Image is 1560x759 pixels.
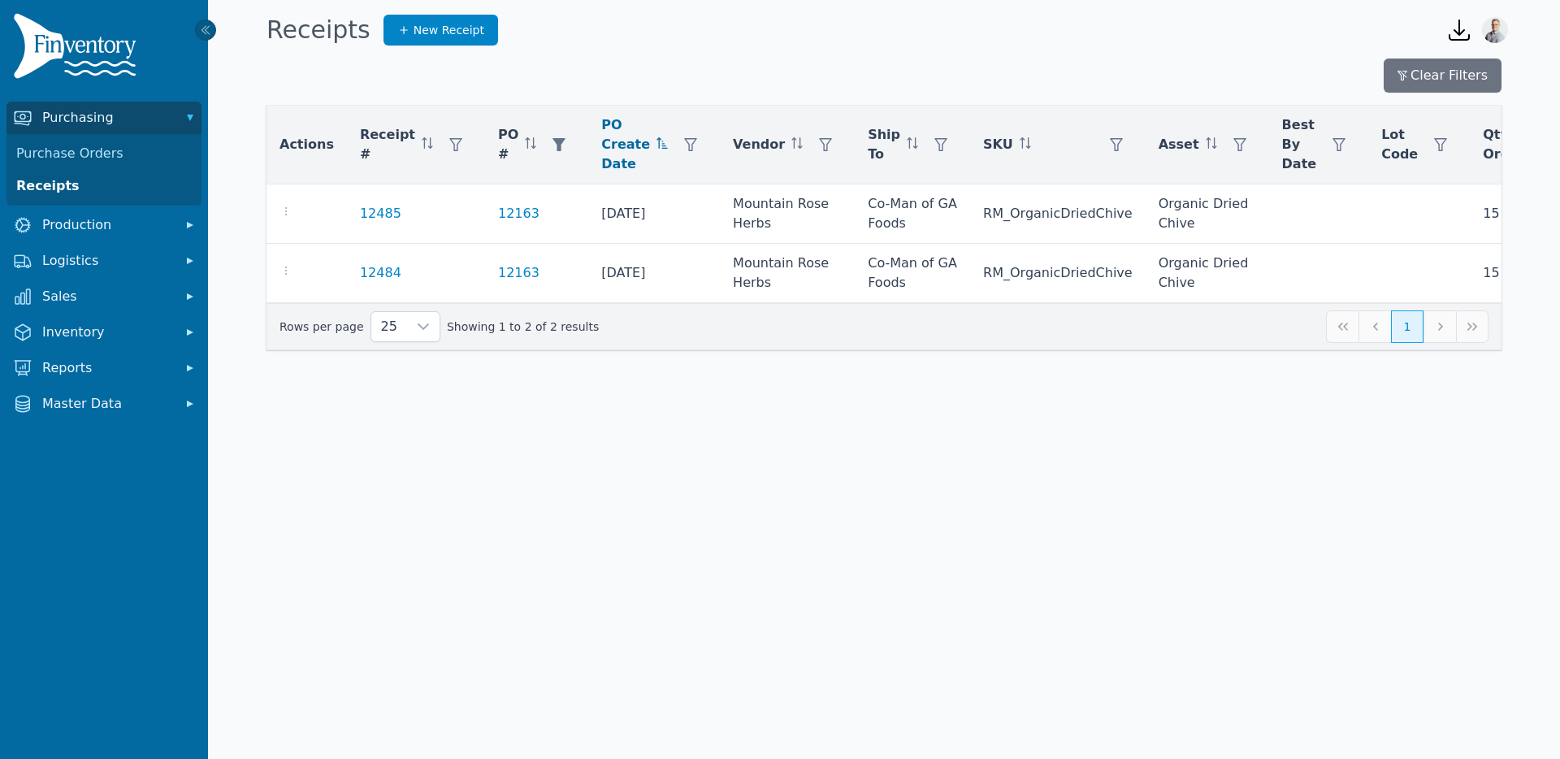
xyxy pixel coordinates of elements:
[1384,59,1501,93] button: Clear Filters
[360,204,401,223] a: 12485
[6,388,201,420] button: Master Data
[42,215,172,235] span: Production
[383,15,498,46] a: New Receipt
[1391,310,1423,343] button: Page 1
[498,263,539,283] a: 12163
[42,394,172,414] span: Master Data
[983,135,1013,154] span: SKU
[588,244,720,303] td: [DATE]
[601,115,650,174] span: PO Create Date
[720,184,855,244] td: Mountain Rose Herbs
[720,244,855,303] td: Mountain Rose Herbs
[10,137,198,170] a: Purchase Orders
[1282,115,1317,174] span: Best By Date
[42,108,172,128] span: Purchasing
[868,125,900,164] span: Ship To
[360,263,401,283] a: 12484
[6,209,201,241] button: Production
[970,244,1146,303] td: RM_OrganicDriedChive
[42,323,172,342] span: Inventory
[10,170,198,202] a: Receipts
[1159,135,1199,154] span: Asset
[266,15,370,45] h1: Receipts
[6,352,201,384] button: Reports
[6,280,201,313] button: Sales
[42,287,172,306] span: Sales
[6,245,201,277] button: Logistics
[1381,125,1418,164] span: Lot Code
[1146,244,1269,303] td: Organic Dried Chive
[371,312,407,341] span: Rows per page
[588,184,720,244] td: [DATE]
[42,358,172,378] span: Reports
[6,102,201,134] button: Purchasing
[13,13,143,85] img: Finventory
[733,135,785,154] span: Vendor
[1146,184,1269,244] td: Organic Dried Chive
[970,184,1146,244] td: RM_OrganicDriedChive
[414,22,484,38] span: New Receipt
[855,184,970,244] td: Co-Man of GA Foods
[6,316,201,349] button: Inventory
[1482,17,1508,43] img: Joshua Benton
[42,251,172,271] span: Logistics
[1483,125,1543,164] span: Qty Ordered
[447,319,599,335] span: Showing 1 to 2 of 2 results
[498,204,539,223] a: 12163
[498,125,518,164] span: PO #
[360,125,415,164] span: Receipt #
[855,244,970,303] td: Co-Man of GA Foods
[279,135,334,154] span: Actions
